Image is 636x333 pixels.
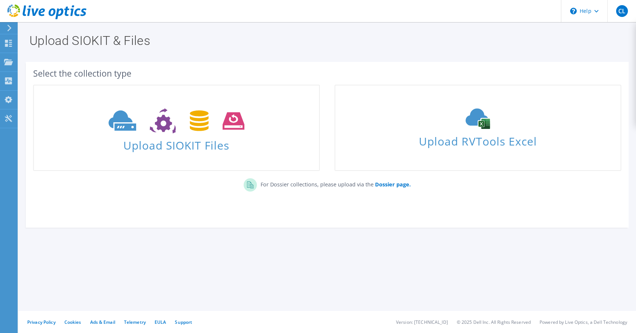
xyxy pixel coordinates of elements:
div: Select the collection type [33,69,621,77]
li: Version: [TECHNICAL_ID] [396,319,448,325]
a: Upload RVTools Excel [335,85,621,171]
a: Telemetry [124,319,146,325]
a: Privacy Policy [27,319,56,325]
svg: \n [570,8,577,14]
a: Dossier page. [374,181,411,188]
span: Upload SIOKIT Files [34,135,319,151]
a: Support [175,319,192,325]
h1: Upload SIOKIT & Files [29,34,621,47]
a: Cookies [64,319,81,325]
a: Upload SIOKIT Files [33,85,320,171]
p: For Dossier collections, please upload via the [257,178,411,189]
a: EULA [155,319,166,325]
span: CL [616,5,628,17]
span: Upload RVTools Excel [335,132,621,147]
b: Dossier page. [375,181,411,188]
a: Ads & Email [90,319,115,325]
li: © 2025 Dell Inc. All Rights Reserved [457,319,531,325]
li: Powered by Live Optics, a Dell Technology [540,319,627,325]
